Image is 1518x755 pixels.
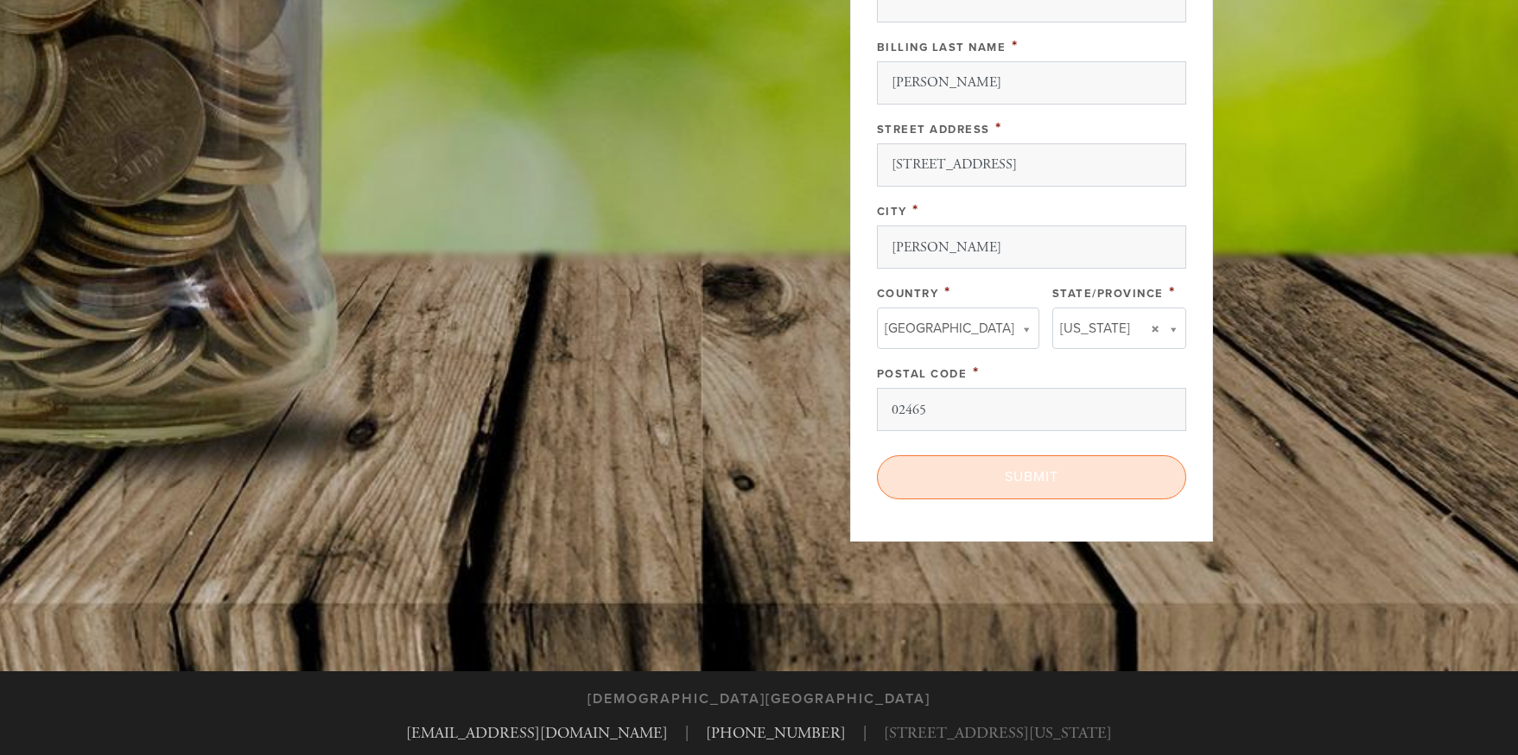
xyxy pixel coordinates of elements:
[588,691,930,707] h3: [DEMOGRAPHIC_DATA][GEOGRAPHIC_DATA]
[1052,287,1164,301] label: State/Province
[877,367,968,381] label: Postal Code
[1169,282,1176,301] span: This field is required.
[912,200,919,219] span: This field is required.
[877,205,907,219] label: City
[1060,317,1130,339] span: [US_STATE]
[877,123,990,136] label: Street Address
[877,455,1186,498] input: Submit
[863,721,867,745] span: |
[685,721,689,745] span: |
[1012,36,1019,55] span: This field is required.
[1052,308,1186,349] a: [US_STATE]
[877,287,939,301] label: Country
[877,308,1039,349] a: [GEOGRAPHIC_DATA]
[885,317,1014,339] span: [GEOGRAPHIC_DATA]
[706,723,846,743] a: [PHONE_NUMBER]
[884,721,1112,745] span: [STREET_ADDRESS][US_STATE]
[406,723,668,743] a: [EMAIL_ADDRESS][DOMAIN_NAME]
[995,118,1002,137] span: This field is required.
[973,363,980,382] span: This field is required.
[944,282,951,301] span: This field is required.
[877,41,1007,54] label: Billing Last Name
